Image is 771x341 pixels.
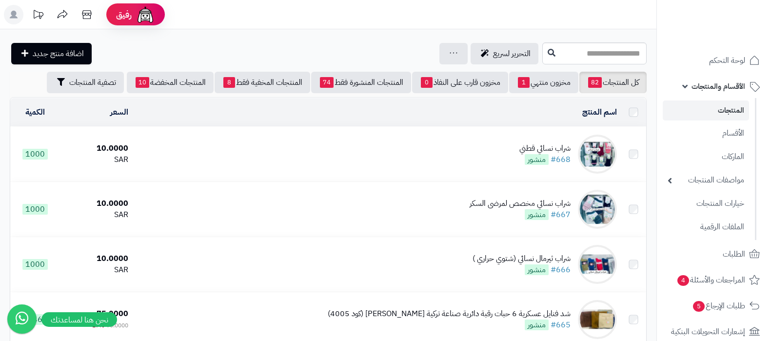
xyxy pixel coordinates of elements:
[671,325,745,339] span: إشعارات التحويلات البنكية
[525,264,549,275] span: منشور
[551,154,571,165] a: #668
[692,299,745,313] span: طلبات الإرجاع
[582,106,617,118] a: اسم المنتج
[223,77,235,88] span: 8
[578,190,617,229] img: شراب نسائي مخصص لمرضى السكر
[663,170,749,191] a: مواصفات المنتجات
[677,275,689,286] span: 4
[676,273,745,287] span: المراجعات والأسئلة
[663,242,765,266] a: الطلبات
[578,300,617,339] img: شد فنايل عسكرية 6 حبات رقبة دائرية صناعة تركية ماركة جيلان (كود 4005)
[493,48,531,60] span: التحرير لسريع
[578,245,617,284] img: شراب ثيرمال نسائي (شتوي حراري )
[421,77,433,88] span: 0
[64,253,128,264] div: 10.0000
[64,143,128,154] div: 10.0000
[692,80,745,93] span: الأقسام والمنتجات
[22,149,48,160] span: 1000
[64,209,128,221] div: SAR
[471,43,538,64] a: التحرير لسريع
[663,100,749,120] a: المنتجات
[22,204,48,215] span: 1000
[588,77,602,88] span: 82
[136,77,149,88] span: 10
[663,294,765,318] a: طلبات الإرجاع5
[551,264,571,276] a: #666
[519,143,571,154] div: شراب نسائي قطني
[723,247,745,261] span: الطلبات
[705,7,762,28] img: logo-2.png
[518,77,530,88] span: 1
[509,72,578,93] a: مخزون منتهي1
[110,106,128,118] a: السعر
[709,54,745,67] span: لوحة التحكم
[525,154,549,165] span: منشور
[525,320,549,330] span: منشور
[328,308,571,320] div: شد فنايل عسكرية 6 حبات رقبة دائرية صناعة تركية [PERSON_NAME] (كود 4005)
[136,5,155,24] img: ai-face.png
[663,268,765,292] a: المراجعات والأسئلة4
[311,72,411,93] a: المنتجات المنشورة فقط74
[215,72,310,93] a: المنتجات المخفية فقط8
[470,198,571,209] div: شراب نسائي مخصص لمرضى السكر
[47,72,124,93] button: تصفية المنتجات
[320,77,334,88] span: 74
[22,259,48,270] span: 1000
[64,264,128,276] div: SAR
[551,319,571,331] a: #665
[663,123,749,144] a: الأقسام
[97,308,128,320] span: 75.0000
[25,106,45,118] a: الكمية
[127,72,214,93] a: المنتجات المخفضة10
[116,9,132,20] span: رفيق
[64,154,128,165] div: SAR
[663,217,749,238] a: الملفات الرقمية
[692,301,705,312] span: 5
[106,321,128,330] span: 90.0000
[64,198,128,209] div: 10.0000
[551,209,571,221] a: #667
[579,72,647,93] a: كل المنتجات82
[578,135,617,174] img: شراب نسائي قطني
[663,146,749,167] a: الماركات
[525,209,549,220] span: منشور
[69,77,116,88] span: تصفية المنتجات
[412,72,508,93] a: مخزون قارب على النفاذ0
[473,253,571,264] div: شراب ثيرمال نسائي (شتوي حراري )
[33,48,84,60] span: اضافة منتج جديد
[663,193,749,214] a: خيارات المنتجات
[663,49,765,72] a: لوحة التحكم
[26,5,50,27] a: تحديثات المنصة
[11,43,92,64] a: اضافة منتج جديد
